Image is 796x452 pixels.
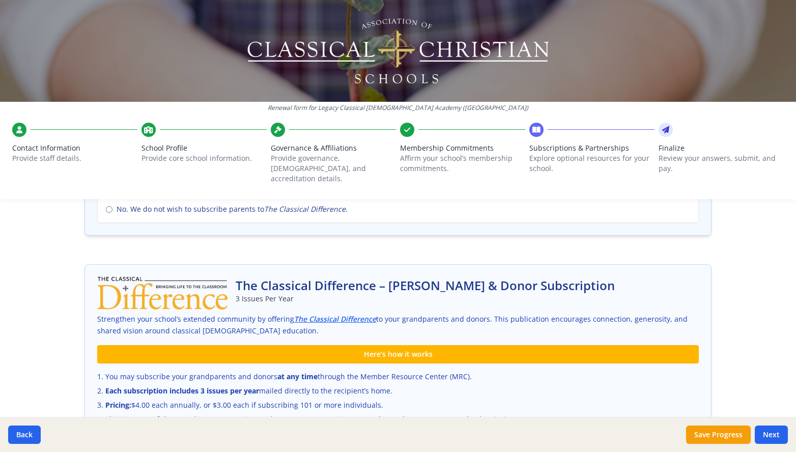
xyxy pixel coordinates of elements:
li: mailed directly to the recipient’s home. [97,386,699,396]
button: Next [755,426,788,444]
span: Membership Commitments [400,143,525,153]
strong: Each subscription includes 3 issues per year [105,386,259,395]
span: School Profile [141,143,267,153]
button: Save Progress [686,426,751,444]
em: The Classical Difference [264,204,346,214]
img: Logo [246,15,551,87]
span: Contact Information [12,143,137,153]
li: You may subscribe your grandparents and donors through the Member Resource Center (MRC). [97,372,699,382]
p: 3 Issues Per Year [236,294,615,304]
span: Finalize [659,143,784,153]
p: Explore optional resources for your school. [529,153,655,174]
p: Review your answers, submit, and pay. [659,153,784,174]
span: Governance & Affiliations [271,143,396,153]
p: Provide staff details. [12,153,137,163]
h2: The Classical Difference – [PERSON_NAME] & Donor Subscription [236,277,615,294]
p: Affirm your school’s membership commitments. [400,153,525,174]
div: Here’s how it works [97,345,699,363]
p: Provide core school information. [141,153,267,163]
p: Strengthen your school’s extended community by offering to your grandparents and donors. This pub... [97,314,699,337]
a: The Classical Difference [294,314,376,325]
li: This is a powerful way to deepen connection and encourage generosity among those who support your... [97,414,699,425]
span: No. We do not wish to subscribe parents to . [117,204,348,214]
strong: at any time [277,372,318,381]
strong: Pricing: [105,400,131,410]
img: The Classical Difference [97,277,228,309]
span: Subscriptions & Partnerships [529,143,655,153]
input: No. We do not wish to subscribe parents toThe Classical Difference. [106,206,112,213]
p: Provide governance, [DEMOGRAPHIC_DATA], and accreditation details. [271,153,396,184]
button: Back [8,426,41,444]
li: $4.00 each annually, or $3.00 each if subscribing 101 or more individuals. [97,400,699,410]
